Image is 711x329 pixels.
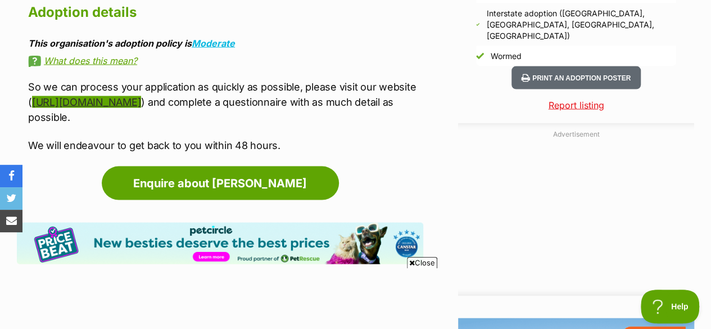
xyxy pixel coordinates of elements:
div: Interstate adoption ([GEOGRAPHIC_DATA], [GEOGRAPHIC_DATA], [GEOGRAPHIC_DATA], [GEOGRAPHIC_DATA]) [486,8,676,42]
img: Yes [476,52,484,60]
span: Close [407,257,437,268]
div: Advertisement [458,123,694,296]
img: Yes [476,23,479,26]
iframe: Advertisement [458,144,694,285]
div: This organisation's adoption policy is [28,38,423,48]
a: [URL][DOMAIN_NAME] [32,96,141,108]
a: Report listing [458,98,694,112]
button: Print an adoption poster [511,66,641,89]
a: Moderate [192,38,235,49]
a: What does this mean? [28,56,423,66]
iframe: Help Scout Beacon - Open [641,290,700,323]
div: Wormed [491,51,522,62]
iframe: Advertisement [151,273,560,323]
p: So we can process your application as quickly as possible, please visit our website ( ) and compl... [28,79,423,125]
a: Enquire about [PERSON_NAME] [102,166,339,200]
img: Pet Circle promo banner [17,223,423,264]
p: We will endeavour to get back to you within 48 hours. [28,138,423,153]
